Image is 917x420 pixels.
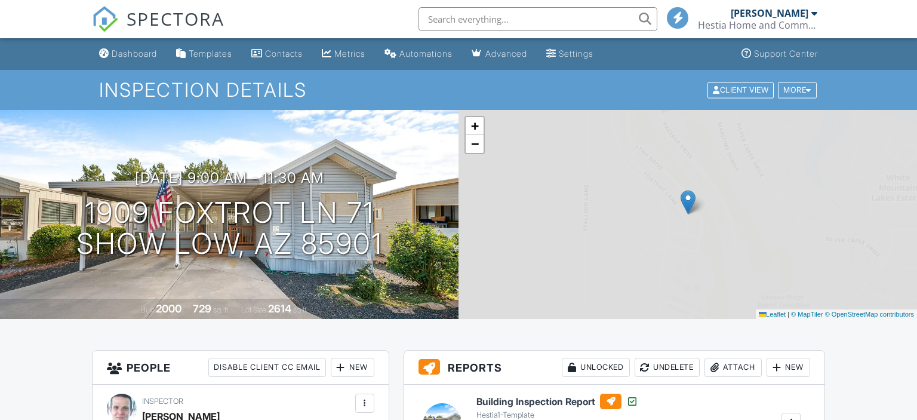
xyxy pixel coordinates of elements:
[466,135,484,153] a: Zoom out
[380,43,457,65] a: Automations (Basic)
[213,305,230,314] span: sq. ft.
[112,48,157,59] div: Dashboard
[476,394,638,409] h6: Building Inspection Report
[141,305,154,314] span: Built
[99,79,817,100] h1: Inspection Details
[825,311,914,318] a: © OpenStreetMap contributors
[471,136,479,151] span: −
[754,48,818,59] div: Support Center
[156,302,181,315] div: 2000
[334,48,365,59] div: Metrics
[767,358,810,377] div: New
[404,351,825,385] h3: Reports
[467,43,532,65] a: Advanced
[791,311,823,318] a: © MapTiler
[778,82,817,98] div: More
[731,7,808,19] div: [PERSON_NAME]
[737,43,823,65] a: Support Center
[419,7,657,31] input: Search everything...
[265,48,303,59] div: Contacts
[541,43,598,65] a: Settings
[331,358,374,377] div: New
[92,16,224,41] a: SPECTORA
[94,43,162,65] a: Dashboard
[189,48,232,59] div: Templates
[93,351,389,385] h3: People
[787,311,789,318] span: |
[476,410,638,420] div: Hestia1-Template
[707,82,774,98] div: Client View
[635,358,700,377] div: Undelete
[241,305,266,314] span: Lot Size
[559,48,593,59] div: Settings
[142,397,183,406] span: Inspector
[293,305,308,314] span: sq.ft.
[471,118,479,133] span: +
[562,358,630,377] div: Unlocked
[399,48,453,59] div: Automations
[317,43,370,65] a: Metrics
[681,190,696,214] img: Marker
[208,358,326,377] div: Disable Client CC Email
[759,311,786,318] a: Leaflet
[171,43,237,65] a: Templates
[135,170,324,186] h3: [DATE] 9:00 am - 11:30 am
[247,43,307,65] a: Contacts
[466,117,484,135] a: Zoom in
[92,6,118,32] img: The Best Home Inspection Software - Spectora
[485,48,527,59] div: Advanced
[706,85,777,94] a: Client View
[704,358,762,377] div: Attach
[76,197,383,260] h1: 1909 Foxtrot Ln 71 Show Low, AZ 85901
[127,6,224,31] span: SPECTORA
[193,302,211,315] div: 729
[698,19,817,31] div: Hestia Home and Commercial Inspections
[268,302,291,315] div: 2614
